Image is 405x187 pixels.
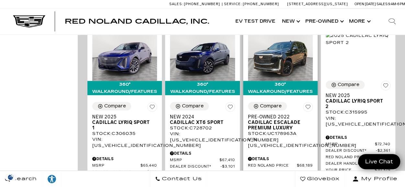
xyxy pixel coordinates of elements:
[169,2,183,6] span: Sales:
[104,103,126,109] div: Compare
[354,2,376,6] span: Open [DATE]
[377,2,388,6] span: Sales:
[326,168,390,173] a: Your Price $70,379
[326,148,376,153] span: Dealer Discount*
[92,114,157,131] a: New 2025Cadillac LYRIQ Sport 1
[345,171,405,187] button: Open user profile menu
[376,148,390,153] span: $2,361
[92,163,157,168] a: MSRP $65,440
[297,163,313,168] span: $68,189
[147,102,157,114] button: Save Vehicle
[170,158,219,163] span: MSRP
[248,102,287,110] button: Compare Vehicle
[248,114,313,131] a: Pre-Owned 2022Cadillac Escalade Premium Luxury
[362,158,396,165] span: Live Chat
[169,2,222,6] a: Sales: [PHONE_NUMBER]
[326,109,390,115] div: Stock : C315995
[326,142,375,147] span: MSRP
[248,156,313,162] div: Pricing Details - Pre-Owned 2022 Cadillac Escalade Premium Luxury
[92,170,157,175] a: Dealer Handling $689
[170,158,235,163] a: MSRP $67,410
[326,148,390,153] a: Dealer Discount* $2,361
[92,163,141,168] span: MSRP
[92,114,152,120] span: New 2025
[388,2,405,6] span: 9 AM-6 PM
[170,114,230,120] span: New 2024
[305,174,340,183] span: Glovebox
[248,120,308,131] span: Cadillac Escalade Premium Luxury
[92,170,144,175] span: Dealer Handling
[65,17,209,25] span: Red Noland Cadillac, Inc.
[182,103,204,109] div: Compare
[243,2,279,6] span: [PHONE_NUMBER]
[42,174,62,184] div: Explore your accessibility options
[243,81,318,95] div: 360° WalkAround/Features
[358,154,400,169] a: Live Chat
[326,155,374,160] span: Red Noland Price
[42,171,62,187] a: Explore your accessibility options
[165,81,240,95] div: 360° WalkAround/Features
[326,115,390,127] div: VIN: [US_VEHICLE_IDENTIFICATION_NUMBER]
[87,81,162,95] div: 360° WalkAround/Features
[3,174,18,181] img: Opt-Out Icon
[92,137,157,148] div: VIN: [US_VEHICLE_IDENTIFICATION_NUMBER]
[232,8,279,34] a: EV Test Drive
[248,137,313,148] div: VIN: [US_VEHICLE_IDENTIFICATION_NUMBER]
[326,81,365,89] button: Compare Vehicle
[184,2,220,6] span: [PHONE_NUMBER]
[170,114,235,125] a: New 2024Cadillac XT6 Sport
[248,163,313,168] a: Red Noland Price $68,189
[326,135,390,140] div: Pricing Details - New 2025 Cadillac LYRIQ Sport 2
[248,114,308,120] span: Pre-Owned 2022
[326,161,390,166] a: Dealer Handling $689
[326,142,390,147] a: MSRP $72,740
[326,98,386,109] span: Cadillac LYRIQ Sport 2
[303,102,313,114] button: Save Vehicle
[170,164,235,169] a: Dealer Discount* $3,101
[326,155,390,160] a: Red Noland Price $69,690
[248,131,313,137] div: Stock : UC178963A
[92,156,157,162] div: Pricing Details - New 2025 Cadillac LYRIQ Sport 1
[224,2,242,6] span: Service:
[295,171,345,187] a: Glovebox
[326,93,386,98] span: New 2025
[170,125,235,131] div: Stock : C728702
[381,81,390,93] button: Save Vehicle
[170,131,235,143] div: VIN: [US_VEHICLE_IDENTIFICATION_NUMBER]
[326,32,390,46] img: 2025 Cadillac LYRIQ Sport 2
[225,102,235,114] button: Save Vehicle
[3,174,18,181] section: Click to Open Cookie Consent Modal
[326,93,390,109] a: New 2025Cadillac LYRIQ Sport 2
[248,32,313,81] img: 2022 Cadillac Escalade Premium Luxury
[219,158,235,163] span: $67,410
[144,170,157,175] span: $689
[359,174,398,183] span: My Profile
[260,103,282,109] div: Compare
[170,102,209,110] button: Compare Vehicle
[150,171,207,187] a: Contact Us
[65,18,209,25] a: Red Noland Cadillac, Inc.
[92,120,152,131] span: Cadillac LYRIQ Sport 1
[346,8,373,34] button: More
[160,174,202,183] span: Contact Us
[92,102,131,110] button: Compare Vehicle
[170,150,235,156] div: Pricing Details - New 2024 Cadillac XT6 Sport
[379,8,405,34] div: Search
[170,32,235,81] img: 2024 Cadillac XT6 Sport
[279,8,302,34] a: New
[141,163,157,168] span: $65,440
[248,163,297,168] span: Red Noland Price
[375,142,390,147] span: $72,740
[222,2,281,6] a: Service: [PHONE_NUMBER]
[338,82,359,88] div: Compare
[170,164,220,169] span: Dealer Discount*
[10,174,37,183] span: Search
[326,161,378,166] span: Dealer Handling
[13,15,45,27] img: Cadillac Dark Logo with Cadillac White Text
[287,2,348,6] a: [STREET_ADDRESS][US_STATE]
[92,131,157,137] div: Stock : C306035
[92,32,157,81] img: 2025 Cadillac LYRIQ Sport 1
[220,164,235,169] span: $3,101
[302,8,346,34] a: Pre-Owned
